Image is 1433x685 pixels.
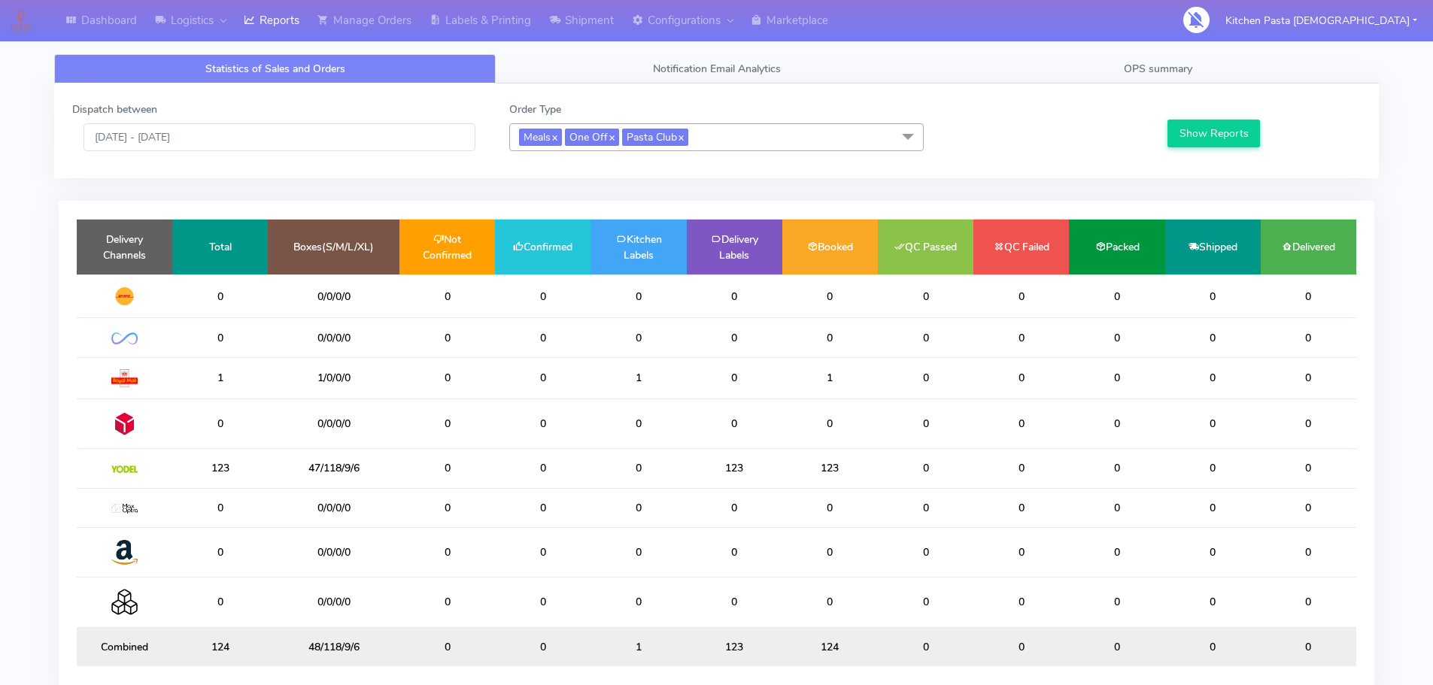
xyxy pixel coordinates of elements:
td: 0 [1165,357,1261,399]
td: 0 [973,399,1069,448]
img: Royal Mail [111,369,138,387]
td: 0 [399,488,495,527]
td: 0 [1165,274,1261,318]
td: 0 [591,318,686,357]
td: 0/0/0/0 [268,488,399,527]
td: 0 [878,577,973,627]
td: 0 [878,488,973,527]
td: 0 [495,318,591,357]
td: Total [172,220,268,274]
td: 0 [687,399,782,448]
td: Shipped [1165,220,1261,274]
td: 0 [1261,627,1356,666]
td: 0 [687,488,782,527]
td: 0 [399,449,495,488]
input: Pick the Daterange [83,123,475,151]
td: 0 [172,274,268,318]
img: OnFleet [111,332,138,345]
td: Kitchen Labels [591,220,686,274]
td: 0/0/0/0 [268,274,399,318]
td: 0 [172,488,268,527]
td: 0 [399,318,495,357]
td: 0 [1069,274,1164,318]
td: 1 [591,627,686,666]
td: 0 [782,527,878,577]
span: Meals [519,129,562,146]
button: Kitchen Pasta [DEMOGRAPHIC_DATA] [1214,5,1428,36]
span: One Off [565,129,619,146]
td: 0 [782,399,878,448]
td: 0 [878,627,973,666]
td: 0 [1261,318,1356,357]
td: 0 [172,577,268,627]
td: 0 [1069,399,1164,448]
td: 0 [1069,527,1164,577]
td: 0 [1069,488,1164,527]
td: 0 [399,527,495,577]
td: 0 [1261,527,1356,577]
td: 0 [495,449,591,488]
a: x [677,129,684,144]
td: QC Passed [878,220,973,274]
td: 0 [1165,399,1261,448]
td: 0 [1069,357,1164,399]
td: 0 [399,274,495,318]
td: 0 [878,318,973,357]
td: 0 [495,357,591,399]
td: 0 [1165,488,1261,527]
td: 0 [973,488,1069,527]
td: 0 [1261,488,1356,527]
td: Delivery Labels [687,220,782,274]
img: Amazon [111,539,138,565]
td: 0 [172,399,268,448]
span: Pasta Club [622,129,688,146]
img: Yodel [111,465,138,473]
td: 124 [782,627,878,666]
td: 1 [172,357,268,399]
td: Boxes(S/M/L/XL) [268,220,399,274]
button: Show Reports [1167,120,1260,147]
img: DHL [111,286,138,306]
td: Confirmed [495,220,591,274]
td: 0 [1069,449,1164,488]
td: 0 [1069,627,1164,666]
td: 0 [495,274,591,318]
td: 0 [973,449,1069,488]
td: QC Failed [973,220,1069,274]
td: 0/0/0/0 [268,318,399,357]
td: 0 [878,357,973,399]
td: 0 [591,527,686,577]
td: 0/0/0/0 [268,399,399,448]
td: 0 [782,318,878,357]
td: 0 [1165,527,1261,577]
td: 0 [591,449,686,488]
td: 123 [172,449,268,488]
td: 0 [495,527,591,577]
td: 1 [591,357,686,399]
td: 0 [1261,577,1356,627]
td: 0 [1165,449,1261,488]
img: Collection [111,589,138,615]
td: 0 [1069,318,1164,357]
td: 0 [973,274,1069,318]
td: 0 [591,274,686,318]
td: 123 [687,449,782,488]
td: 0 [878,274,973,318]
td: 0 [973,627,1069,666]
td: 0 [172,318,268,357]
td: 0 [1165,577,1261,627]
span: Notification Email Analytics [653,62,781,76]
td: 0 [878,527,973,577]
td: 0 [495,577,591,627]
td: 0 [172,527,268,577]
td: 0 [973,318,1069,357]
td: 0 [687,274,782,318]
td: 124 [172,627,268,666]
td: Not Confirmed [399,220,495,274]
td: 0 [687,318,782,357]
td: 123 [687,627,782,666]
label: Order Type [509,102,561,117]
a: x [608,129,615,144]
td: 0 [1069,577,1164,627]
td: 0 [591,488,686,527]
